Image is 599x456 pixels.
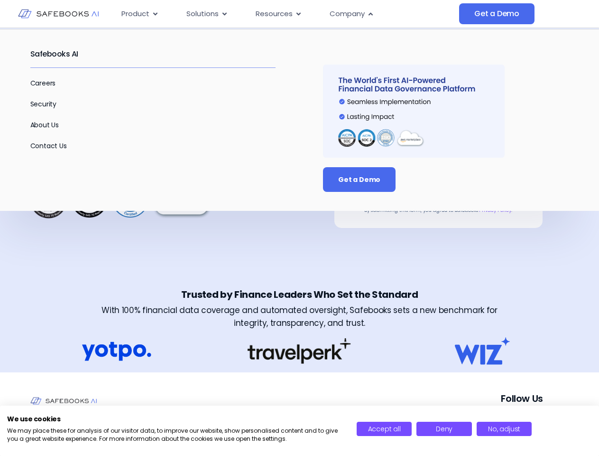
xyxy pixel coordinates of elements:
[368,424,401,434] span: Accept all
[121,9,149,19] span: Product
[416,422,472,436] button: Deny all cookies
[323,167,396,192] a: Get a Demo
[248,338,351,364] img: Get a Demo 6
[82,337,151,365] img: Get a Demo 5
[114,5,459,23] div: Menu Toggle
[186,9,219,19] span: Solutions
[330,9,365,19] span: Company
[474,9,519,19] span: Get a Demo
[459,3,534,24] a: Get a Demo
[357,422,412,436] button: Accept all cookies
[30,78,56,88] a: Careers
[501,391,569,406] p: Follow Us
[448,337,517,365] img: Get a Demo 7
[436,424,452,434] span: Deny
[7,415,342,423] h2: We use cookies
[477,422,532,436] button: Adjust cookie preferences
[114,5,459,23] nav: Menu
[30,120,59,130] a: About Us
[30,41,276,67] h2: Safebooks AI
[7,427,342,443] p: We may place these for analysis of our visitor data, to improve our website, show personalised co...
[338,175,380,184] span: Get a Demo
[256,9,293,19] span: Resources
[488,424,520,434] span: No, adjust
[30,99,57,109] a: Security
[90,304,509,330] h3: With 100% financial data coverage and automated oversight, Safebooks sets a new benchmark for int...
[30,141,67,151] a: Contact Us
